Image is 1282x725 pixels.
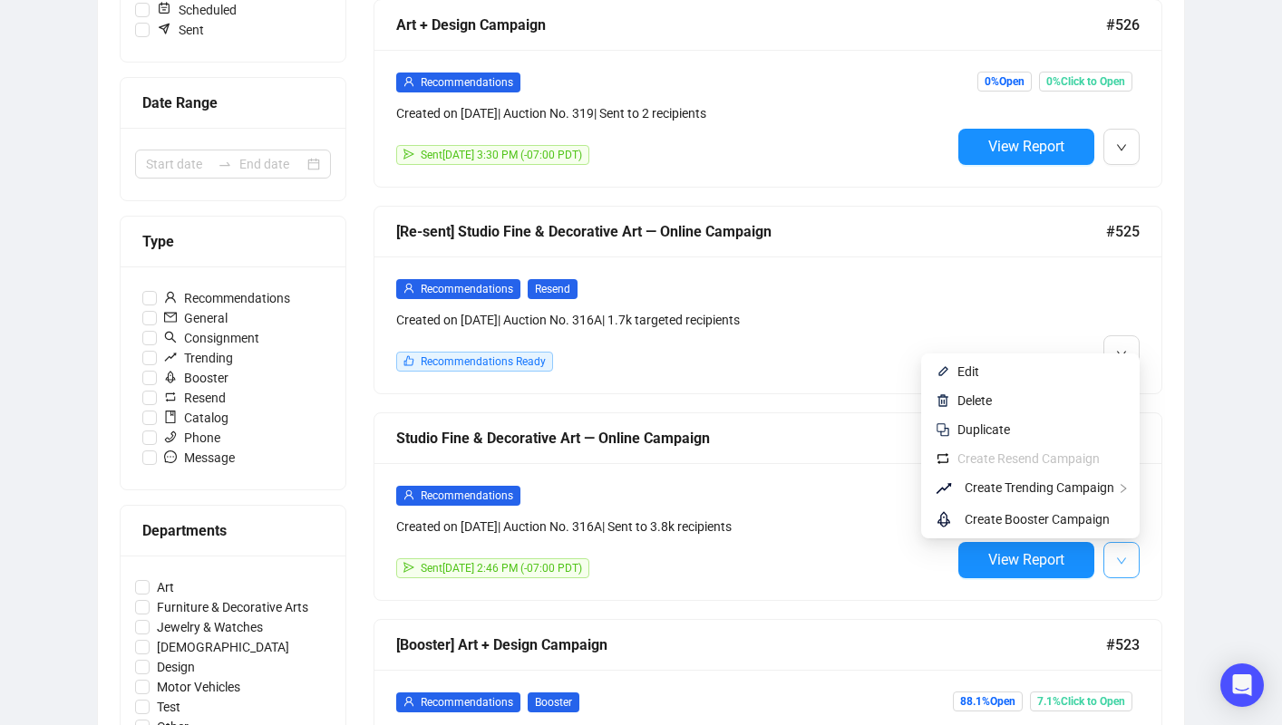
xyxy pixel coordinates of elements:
div: Open Intercom Messenger [1220,663,1264,707]
span: #523 [1106,633,1140,656]
span: send [403,562,414,573]
div: [Re-sent] Studio Fine & Decorative Art — Online Campaign [396,220,1106,243]
span: Booster [528,692,579,712]
span: Recommendations [421,76,513,89]
span: 88.1% Open [953,691,1023,711]
span: Recommendations [421,696,513,709]
span: Art [150,577,181,597]
span: right [1118,483,1129,494]
span: 0% Open [977,72,1032,92]
span: user [403,489,414,500]
span: down [1116,349,1127,360]
span: mail [164,311,177,324]
span: 7.1% Click to Open [1030,691,1132,711]
span: Create Trending Campaign [965,480,1114,495]
span: user [403,76,414,87]
span: Sent [150,20,211,40]
span: Create Booster Campaign [965,512,1110,527]
span: [DEMOGRAPHIC_DATA] [150,637,296,657]
span: book [164,411,177,423]
img: retweet.svg [936,451,950,466]
img: svg+xml;base64,PHN2ZyB4bWxucz0iaHR0cDovL3d3dy53My5vcmcvMjAwMC9zdmciIHhtbG5zOnhsaW5rPSJodHRwOi8vd3... [936,364,950,379]
div: Created on [DATE] | Auction No. 316A | 1.7k targeted recipients [396,310,951,330]
span: Booster [157,368,236,388]
span: Edit [957,364,979,379]
span: phone [164,430,177,443]
span: Test [150,697,188,717]
span: user [164,291,177,304]
a: Studio Fine & Decorative Art — Online Campaign#524userRecommendationsCreated on [DATE]| Auction N... [374,412,1162,601]
span: Delete [957,393,992,408]
span: like [403,355,414,366]
span: Resend [157,388,233,408]
span: swap-right [218,157,232,171]
button: View Report [958,129,1094,165]
span: View Report [988,551,1064,568]
a: [Re-sent] Studio Fine & Decorative Art — Online Campaign#525userRecommendationsResendCreated on [... [374,206,1162,394]
span: rocket [164,371,177,383]
span: Catalog [157,408,236,428]
span: #525 [1106,220,1140,243]
span: user [403,283,414,294]
div: Departments [142,519,324,542]
span: Sent [DATE] 2:46 PM (-07:00 PDT) [421,562,582,575]
span: Phone [157,428,228,448]
span: message [164,450,177,463]
div: [Booster] Art + Design Campaign [396,633,1106,656]
span: down [1116,142,1127,153]
span: send [403,149,414,159]
span: Jewelry & Watches [150,617,270,637]
span: rise [164,351,177,363]
span: search [164,331,177,343]
span: Motor Vehicles [150,677,248,697]
span: Message [157,448,242,468]
button: View Report [958,542,1094,578]
span: Trending [157,348,240,368]
div: Art + Design Campaign [396,14,1106,36]
span: Recommendations [157,288,297,308]
span: Furniture & Decorative Arts [150,597,316,617]
span: down [1116,556,1127,566]
input: Start date [146,154,210,174]
span: Recommendations [421,489,513,502]
span: Resend [528,279,578,299]
span: Design [150,657,202,677]
img: svg+xml;base64,PHN2ZyB4bWxucz0iaHR0cDovL3d3dy53My5vcmcvMjAwMC9zdmciIHdpZHRoPSIyNCIgaGVpZ2h0PSIyNC... [936,422,950,437]
span: General [157,308,235,328]
div: Created on [DATE] | Auction No. 316A | Sent to 3.8k recipients [396,517,951,536]
span: Sent [DATE] 3:30 PM (-07:00 PDT) [421,149,582,161]
span: Create Resend Campaign [957,451,1100,466]
span: #526 [1106,14,1140,36]
span: user [403,696,414,707]
div: Type [142,230,324,253]
div: Studio Fine & Decorative Art — Online Campaign [396,427,1106,449]
div: Date Range [142,92,324,114]
span: to [218,157,232,171]
span: retweet [164,391,177,403]
span: Duplicate [957,422,1010,437]
span: 0% Click to Open [1039,72,1132,92]
img: svg+xml;base64,PHN2ZyB4bWxucz0iaHR0cDovL3d3dy53My5vcmcvMjAwMC9zdmciIHhtbG5zOnhsaW5rPSJodHRwOi8vd3... [936,393,950,408]
span: rise [936,478,957,499]
span: rocket [936,508,957,530]
input: End date [239,154,304,174]
span: Consignment [157,328,267,348]
span: Recommendations [421,283,513,295]
span: Recommendations Ready [421,355,546,368]
div: Created on [DATE] | Auction No. 319 | Sent to 2 recipients [396,103,951,123]
span: View Report [988,138,1064,155]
